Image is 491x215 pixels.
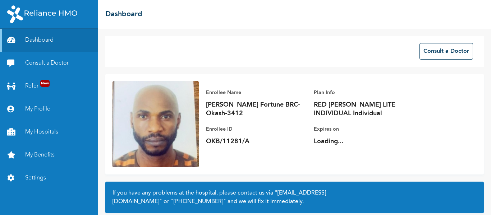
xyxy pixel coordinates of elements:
[314,101,414,118] p: RED [PERSON_NAME] LITE INDIVIDUAL Individual
[206,101,307,118] p: [PERSON_NAME] Fortune BRC-Okash-3412
[7,5,77,23] img: RelianceHMO's Logo
[314,88,414,97] p: Plan Info
[314,137,414,146] p: Loading...
[171,199,226,205] a: "[PHONE_NUMBER]"
[206,88,307,97] p: Enrollee Name
[113,81,199,167] img: Enrollee
[206,125,307,134] p: Enrollee ID
[113,189,477,206] h2: If you have any problems at the hospital, please contact us via or and we will fix it immediately.
[40,80,50,87] span: New
[314,125,414,134] p: Expires on
[206,137,307,146] p: OKB/11281/A
[419,43,473,60] button: Consult a Doctor
[105,9,142,20] h2: Dashboard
